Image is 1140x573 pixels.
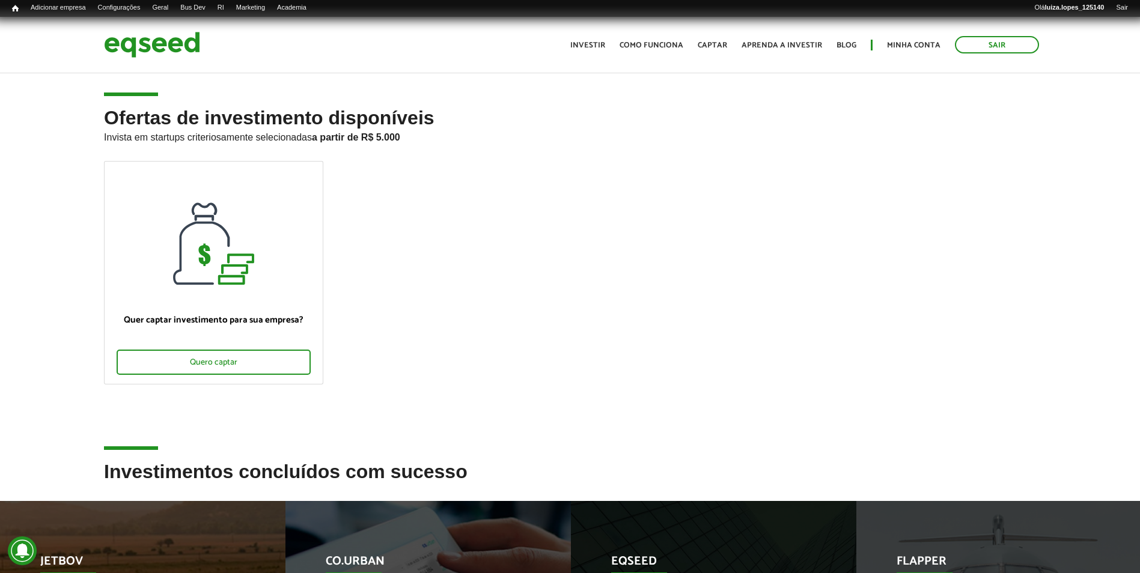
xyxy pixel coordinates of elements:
[742,41,822,49] a: Aprenda a investir
[230,3,271,13] a: Marketing
[271,3,312,13] a: Academia
[104,108,1036,161] h2: Ofertas de investimento disponíveis
[12,4,19,13] span: Início
[955,36,1039,53] a: Sair
[104,129,1036,143] p: Invista em startups criteriosamente selecionadas
[92,3,147,13] a: Configurações
[887,41,940,49] a: Minha conta
[620,41,683,49] a: Como funciona
[104,161,323,384] a: Quer captar investimento para sua empresa? Quero captar
[837,41,856,49] a: Blog
[25,3,92,13] a: Adicionar empresa
[146,3,174,13] a: Geral
[1110,3,1134,13] a: Sair
[312,132,400,142] strong: a partir de R$ 5.000
[698,41,727,49] a: Captar
[212,3,230,13] a: RI
[104,461,1036,500] h2: Investimentos concluídos com sucesso
[104,29,200,61] img: EqSeed
[174,3,212,13] a: Bus Dev
[1028,3,1110,13] a: Oláluiza.lopes_125140
[117,315,311,326] p: Quer captar investimento para sua empresa?
[117,350,311,375] div: Quero captar
[570,41,605,49] a: Investir
[1045,4,1105,11] strong: luiza.lopes_125140
[6,3,25,14] a: Início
